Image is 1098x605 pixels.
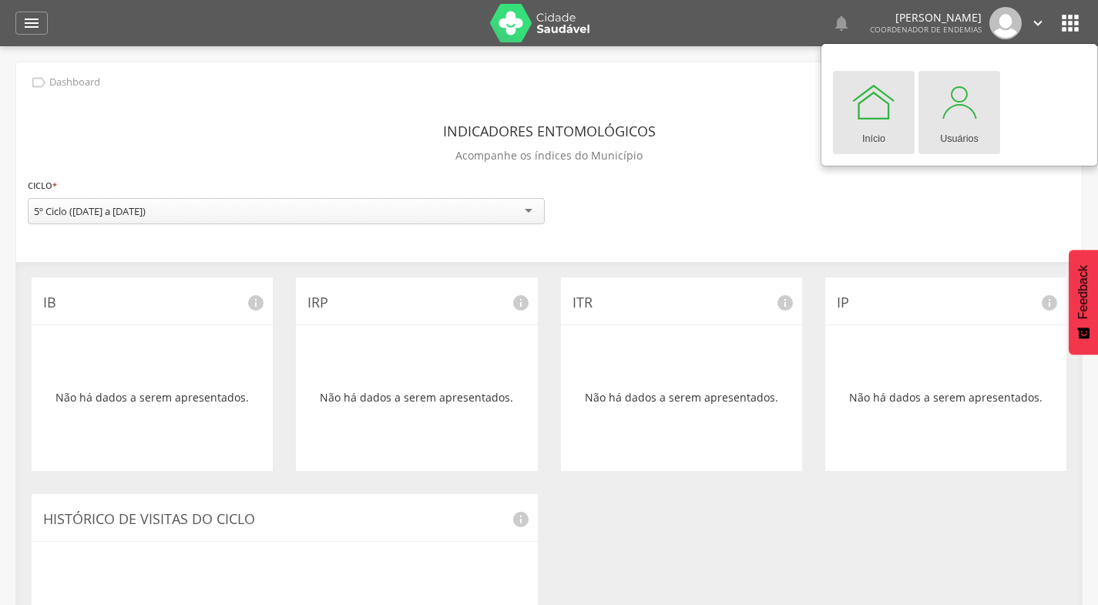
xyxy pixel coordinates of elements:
[307,337,525,459] div: Não há dados a serem apresentados.
[455,145,643,166] p: Acompanhe os índices do Município
[307,293,525,313] p: IRP
[1029,15,1046,32] i: 
[34,204,146,218] div: 5º Ciclo ([DATE] a [DATE])
[43,509,526,529] p: Histórico de Visitas do Ciclo
[247,294,265,312] i: info
[776,294,794,312] i: info
[1029,7,1046,39] a: 
[512,510,530,529] i: info
[43,337,261,459] div: Não há dados a serem apresentados.
[573,337,791,459] div: Não há dados a serem apresentados.
[49,76,100,89] p: Dashboard
[15,12,48,35] a: 
[30,74,47,91] i: 
[573,293,791,313] p: ITR
[1040,294,1059,312] i: info
[918,71,1000,154] a: Usuários
[43,293,261,313] p: IB
[870,24,982,35] span: Coordenador de Endemias
[1076,265,1090,319] span: Feedback
[870,12,982,23] p: [PERSON_NAME]
[837,293,1055,313] p: IP
[28,177,57,194] label: Ciclo
[1058,11,1083,35] i: 
[1069,250,1098,355] button: Feedback - Mostrar pesquisa
[832,7,851,39] a: 
[443,117,656,145] header: Indicadores Entomológicos
[22,14,41,32] i: 
[837,337,1055,459] div: Não há dados a serem apresentados.
[832,14,851,32] i: 
[512,294,530,312] i: info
